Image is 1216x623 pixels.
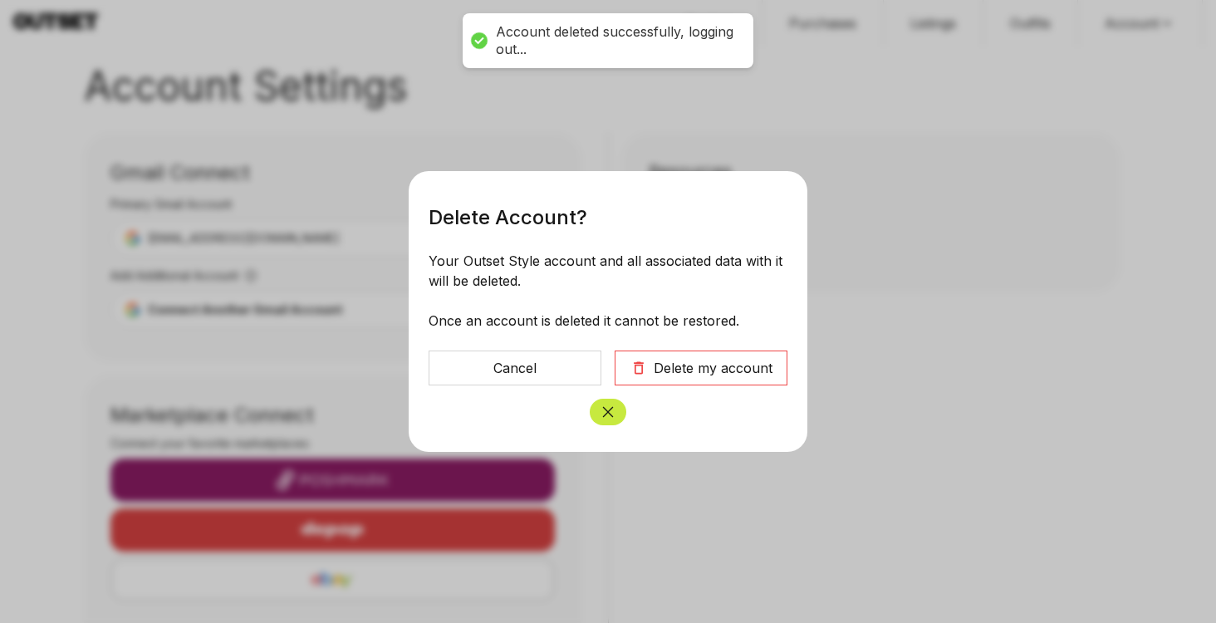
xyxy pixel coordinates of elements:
[654,358,772,378] div: Delete my account
[429,311,787,331] p: Once an account is deleted it cannot be restored.
[429,198,787,231] h3: Delete Account?
[590,399,626,425] button: Close
[429,351,601,385] button: Cancel
[615,351,787,385] button: Delete my account
[496,23,737,58] div: Account deleted successfully, logging out...
[429,251,787,291] p: Your Outset Style account and all associated data with it will be deleted.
